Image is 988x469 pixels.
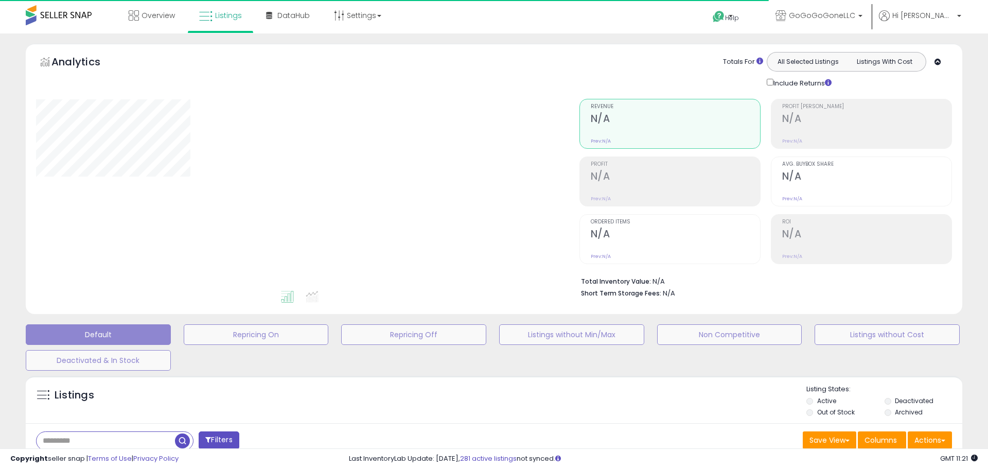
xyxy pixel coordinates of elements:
h2: N/A [591,228,760,242]
span: Overview [142,10,175,21]
div: seller snap | | [10,454,179,464]
h2: N/A [782,228,951,242]
a: Hi [PERSON_NAME] [879,10,961,33]
span: Avg. Buybox Share [782,162,951,167]
span: Help [725,13,739,22]
small: Prev: N/A [591,138,611,144]
button: Repricing On [184,324,329,345]
span: Revenue [591,104,760,110]
a: Help [704,3,759,33]
button: Repricing Off [341,324,486,345]
i: Get Help [712,10,725,23]
span: Profit [591,162,760,167]
span: N/A [663,288,675,298]
button: Listings without Min/Max [499,324,644,345]
h2: N/A [782,170,951,184]
b: Total Inventory Value: [581,277,651,286]
b: Short Term Storage Fees: [581,289,661,298]
span: ROI [782,219,951,225]
small: Prev: N/A [782,253,802,259]
span: DataHub [277,10,310,21]
span: Ordered Items [591,219,760,225]
h2: N/A [782,113,951,127]
li: N/A [581,274,944,287]
small: Prev: N/A [782,138,802,144]
span: Profit [PERSON_NAME] [782,104,951,110]
button: Listings With Cost [846,55,923,68]
button: Non Competitive [657,324,802,345]
span: Listings [215,10,242,21]
button: Default [26,324,171,345]
span: GoGoGoGoneLLC [789,10,855,21]
small: Prev: N/A [782,196,802,202]
button: Listings without Cost [815,324,960,345]
strong: Copyright [10,454,48,463]
small: Prev: N/A [591,253,611,259]
small: Prev: N/A [591,196,611,202]
button: Deactivated & In Stock [26,350,171,371]
span: Hi [PERSON_NAME] [892,10,954,21]
div: Totals For [723,57,763,67]
h2: N/A [591,113,760,127]
h5: Analytics [51,55,120,72]
button: All Selected Listings [770,55,846,68]
div: Include Returns [759,77,844,89]
h2: N/A [591,170,760,184]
